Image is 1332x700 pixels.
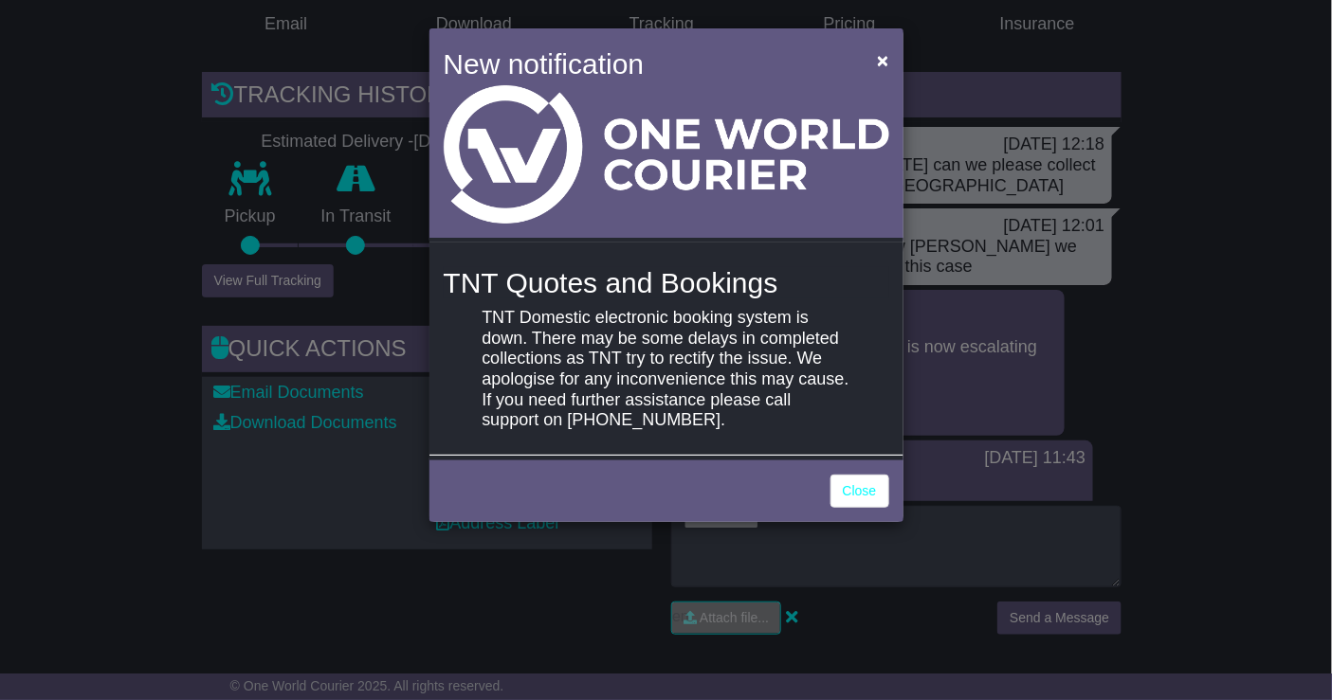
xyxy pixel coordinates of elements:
span: × [877,49,888,71]
p: TNT Domestic electronic booking system is down. There may be some delays in completed collections... [482,308,849,431]
img: Light [444,85,889,224]
a: Close [830,475,889,508]
h4: TNT Quotes and Bookings [444,267,889,298]
h4: New notification [444,43,850,85]
button: Close [867,41,898,80]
